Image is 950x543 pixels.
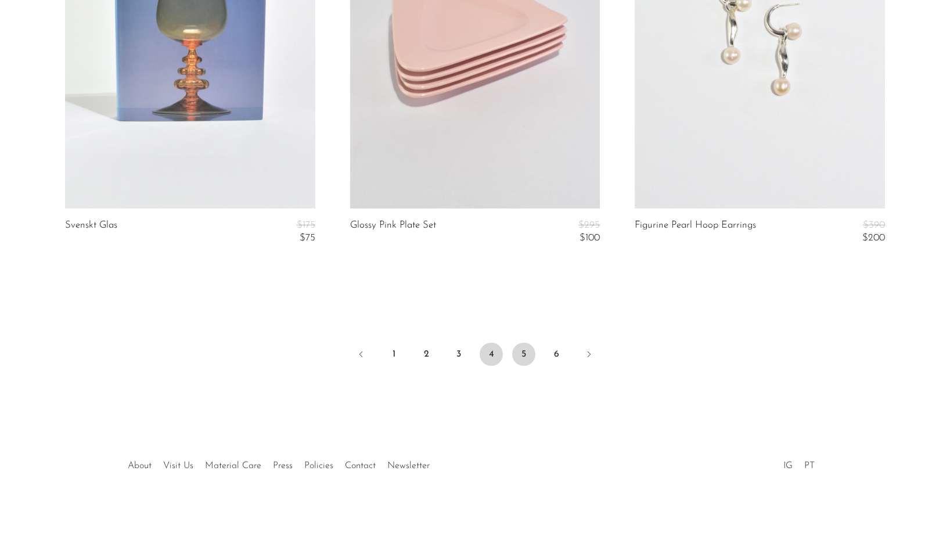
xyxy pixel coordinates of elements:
span: $75 [300,233,315,243]
a: PT [804,461,815,470]
a: 5 [512,343,535,366]
ul: Social Medias [778,452,821,474]
a: About [128,461,152,470]
a: 2 [415,343,438,366]
span: $100 [580,233,600,243]
a: 1 [382,343,405,366]
span: $390 [863,220,885,230]
a: Glossy Pink Plate Set [350,220,436,244]
a: Figurine Pearl Hoop Earrings [635,220,756,244]
a: Policies [304,461,333,470]
a: Material Care [205,461,261,470]
a: Contact [345,461,376,470]
a: Previous [350,343,373,368]
span: 4 [480,343,503,366]
ul: Quick links [122,452,436,474]
a: 6 [545,343,568,366]
span: $200 [862,233,885,243]
a: Svenskt Glas [65,220,117,244]
a: Next [577,343,600,368]
span: $295 [578,220,600,230]
a: Visit Us [163,461,193,470]
span: $175 [297,220,315,230]
a: IG [783,461,793,470]
a: Press [273,461,293,470]
a: 3 [447,343,470,366]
